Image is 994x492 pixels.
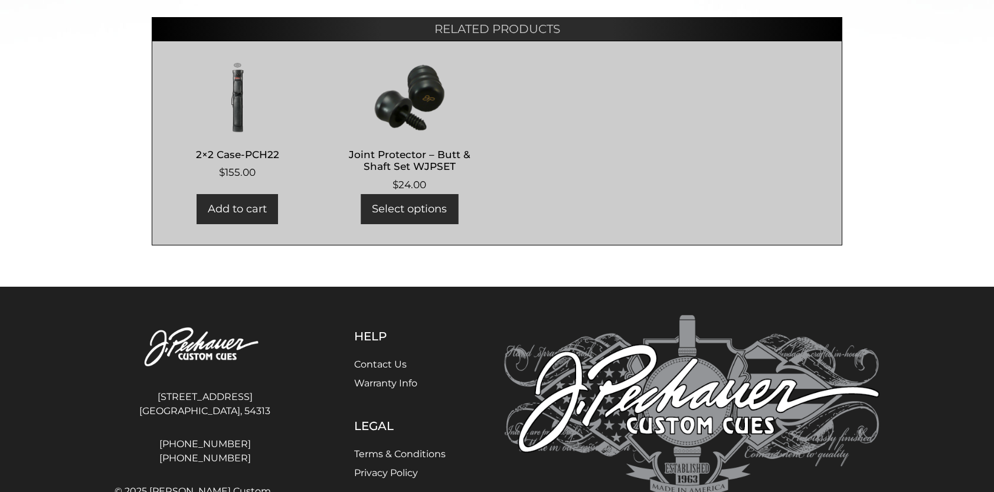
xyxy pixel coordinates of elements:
address: [STREET_ADDRESS] [GEOGRAPHIC_DATA], 54313 [115,385,295,423]
h2: 2×2 Case-PCH22 [164,143,311,165]
a: Contact Us [354,359,407,370]
a: Joint Protector – Butt & Shaft Set WJPSET $24.00 [336,62,483,192]
bdi: 24.00 [393,179,426,191]
h2: Joint Protector – Butt & Shaft Set WJPSET [336,143,483,178]
a: [PHONE_NUMBER] [115,437,295,451]
a: Warranty Info [354,378,417,389]
a: Select options for “Joint Protector - Butt & Shaft Set WJPSET” [361,194,458,224]
span: $ [393,179,398,191]
h5: Legal [354,419,446,433]
bdi: 155.00 [219,166,256,178]
h5: Help [354,329,446,343]
a: Terms & Conditions [354,448,446,460]
a: Privacy Policy [354,467,418,478]
a: [PHONE_NUMBER] [115,451,295,465]
a: Add to cart: “2x2 Case-PCH22” [197,194,278,224]
img: Pechauer Custom Cues [115,315,295,381]
span: $ [219,166,225,178]
img: Joint Protector - Butt & Shaft Set WJPSET [336,62,483,133]
img: 2x2 Case-PCH22 [164,62,311,133]
h2: Related products [152,17,842,41]
a: 2×2 Case-PCH22 $155.00 [164,62,311,181]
